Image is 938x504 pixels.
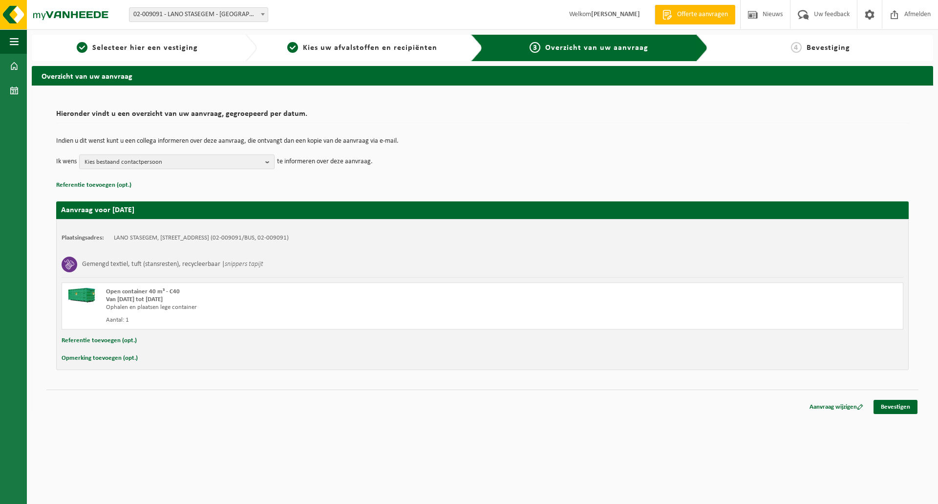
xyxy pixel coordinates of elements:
div: Ophalen en plaatsen lege container [106,304,522,311]
span: Open container 40 m³ - C40 [106,288,180,295]
p: te informeren over deze aanvraag. [277,154,373,169]
span: 1 [77,42,87,53]
a: 2Kies uw afvalstoffen en recipiënten [262,42,463,54]
strong: Van [DATE] tot [DATE] [106,296,163,303]
p: Ik wens [56,154,77,169]
span: Overzicht van uw aanvraag [545,44,648,52]
span: 4 [791,42,802,53]
img: HK-XC-40-GN-00.png [67,288,96,303]
button: Referentie toevoegen (opt.) [56,179,131,192]
span: 02-009091 - LANO STASEGEM - HARELBEKE [129,8,268,22]
p: Indien u dit wenst kunt u een collega informeren over deze aanvraag, die ontvangt dan een kopie v... [56,138,909,145]
h3: Gemengd textiel, tuft (stansresten), recycleerbaar | [82,257,263,272]
td: LANO STASEGEM, [STREET_ADDRESS] (02-009091/BUS, 02-009091) [114,234,289,242]
a: Offerte aanvragen [655,5,735,24]
span: Kies uw afvalstoffen en recipiënten [303,44,437,52]
a: Aanvraag wijzigen [802,400,871,414]
h2: Hieronder vindt u een overzicht van uw aanvraag, gegroepeerd per datum. [56,110,909,123]
button: Kies bestaand contactpersoon [79,154,275,169]
span: 3 [530,42,540,53]
a: Bevestigen [874,400,917,414]
h2: Overzicht van uw aanvraag [32,66,933,85]
button: Referentie toevoegen (opt.) [62,334,137,347]
span: Offerte aanvragen [675,10,730,20]
strong: Plaatsingsadres: [62,235,104,241]
strong: [PERSON_NAME] [591,11,640,18]
span: Kies bestaand contactpersoon [85,155,261,170]
a: 1Selecteer hier een vestiging [37,42,237,54]
span: Bevestiging [807,44,850,52]
span: Selecteer hier een vestiging [92,44,198,52]
strong: Aanvraag voor [DATE] [61,206,134,214]
button: Opmerking toevoegen (opt.) [62,352,138,365]
span: 02-009091 - LANO STASEGEM - HARELBEKE [129,7,268,22]
div: Aantal: 1 [106,316,522,324]
span: 2 [287,42,298,53]
i: snippers tapijt [225,261,263,268]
